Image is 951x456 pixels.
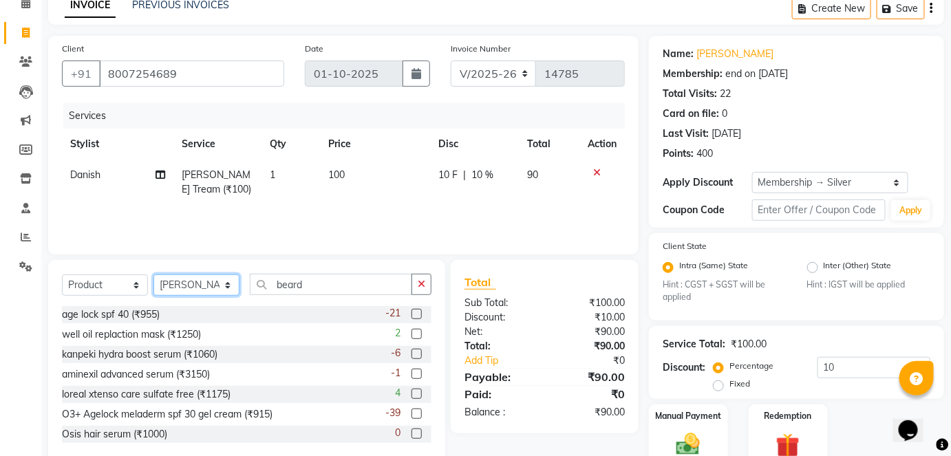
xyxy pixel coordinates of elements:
[62,387,231,402] div: loreal xtenso care sulfate free (₹1175)
[807,279,931,291] small: Hint : IGST will be applied
[329,169,345,181] span: 100
[579,129,625,160] th: Action
[270,169,276,181] span: 1
[696,47,773,61] a: [PERSON_NAME]
[305,43,323,55] label: Date
[454,354,559,368] a: Add Tip
[62,307,160,322] div: age lock spf 40 (₹955)
[663,175,752,190] div: Apply Discount
[725,67,788,81] div: end on [DATE]
[62,129,173,160] th: Stylist
[454,310,545,325] div: Discount:
[464,275,496,290] span: Total
[62,61,100,87] button: +91
[663,87,717,101] div: Total Visits:
[544,405,635,420] div: ₹90.00
[544,296,635,310] div: ₹100.00
[696,146,713,161] div: 400
[731,337,767,351] div: ₹100.00
[62,407,273,422] div: O3+ Agelock meladerm spf 30 gel cream (₹915)
[395,326,400,340] span: 2
[451,43,511,55] label: Invoice Number
[438,168,458,182] span: 10 F
[454,339,545,354] div: Total:
[454,369,545,385] div: Payable:
[891,200,930,221] button: Apply
[679,259,748,276] label: Intra (Same) State
[454,296,545,310] div: Sub Total:
[262,129,321,160] th: Qty
[663,146,694,161] div: Points:
[321,129,430,160] th: Price
[663,203,752,217] div: Coupon Code
[544,325,635,339] div: ₹90.00
[559,354,635,368] div: ₹0
[173,129,261,160] th: Service
[893,401,937,442] iframe: chat widget
[250,274,412,295] input: Search or Scan
[544,386,635,402] div: ₹0
[663,107,719,121] div: Card on file:
[655,410,721,422] label: Manual Payment
[471,168,493,182] span: 10 %
[454,405,545,420] div: Balance :
[395,426,400,440] span: 0
[62,347,217,362] div: kanpeki hydra boost serum (₹1060)
[182,169,251,195] span: [PERSON_NAME] Tream (₹100)
[99,61,284,87] input: Search by Name/Mobile/Email/Code
[544,310,635,325] div: ₹10.00
[722,107,727,121] div: 0
[663,240,707,252] label: Client State
[527,169,538,181] span: 90
[663,67,723,81] div: Membership:
[385,306,400,321] span: -21
[463,168,466,182] span: |
[729,378,750,390] label: Fixed
[663,47,694,61] div: Name:
[663,279,787,304] small: Hint : CGST + SGST will be applied
[712,127,741,141] div: [DATE]
[544,339,635,354] div: ₹90.00
[62,367,210,382] div: aminexil advanced serum (₹3150)
[62,43,84,55] label: Client
[62,327,201,342] div: well oil replaction mask (₹1250)
[752,199,886,221] input: Enter Offer / Coupon Code
[430,129,519,160] th: Disc
[395,386,400,400] span: 4
[544,369,635,385] div: ₹90.00
[70,169,100,181] span: Danish
[663,127,709,141] div: Last Visit:
[765,410,812,422] label: Redemption
[454,325,545,339] div: Net:
[729,360,773,372] label: Percentage
[385,406,400,420] span: -39
[663,337,725,351] div: Service Total:
[519,129,579,160] th: Total
[391,346,400,360] span: -6
[63,103,635,129] div: Services
[391,366,400,380] span: -1
[454,386,545,402] div: Paid:
[824,259,892,276] label: Inter (Other) State
[62,427,167,442] div: Osis hair serum (₹1000)
[663,360,705,375] div: Discount:
[720,87,731,101] div: 22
